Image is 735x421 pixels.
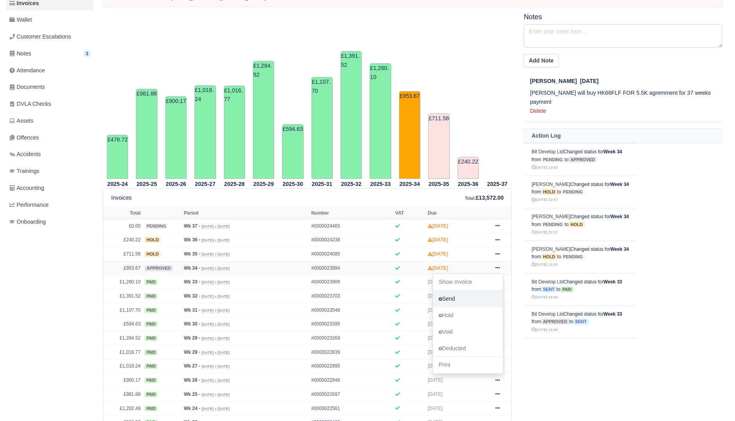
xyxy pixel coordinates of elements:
th: 2025-26 [161,179,191,189]
th: 2025-27 [191,179,220,189]
td: £0.00 [103,219,143,233]
th: Due [426,207,488,219]
span: paid [145,350,158,355]
span: approved [145,265,173,271]
small: [DATE] » [DATE] [202,294,229,299]
small: [DATE] » [DATE] [202,224,229,229]
a: Bit Develop Ltd [532,311,563,317]
small: Total [465,196,474,200]
span: sent [573,319,588,325]
span: pending [561,254,585,260]
small: [DATE] » [DATE] [202,406,229,411]
strong: Wk 26 - [184,377,200,383]
a: Deducted [433,340,503,357]
a: Documents [6,79,93,95]
a: Print [433,357,503,373]
td: £953.67 [103,261,143,275]
td: £981.88 [136,89,157,179]
a: [PERSON_NAME] [532,246,570,252]
td: £1,018.24 [103,359,143,373]
div: : [465,193,504,202]
span: [DATE] [428,406,443,411]
td: #0000023703 [309,289,393,303]
strong: [DATE] [428,265,448,271]
td: Changed status for from to [524,338,637,371]
a: Hold [433,307,503,324]
td: Changed status for from to [524,176,637,208]
th: 2025-28 [220,179,249,189]
span: [DATE] [428,293,443,299]
small: [DATE] 13:03 [532,165,557,169]
td: #0000023548 [309,303,393,317]
small: [DATE] » [DATE] [202,252,229,257]
small: [DATE] 16:49 [532,327,557,332]
td: £981.88 [103,387,143,401]
td: #0000023269 [309,331,393,346]
span: [PERSON_NAME] [530,78,577,84]
a: [PERSON_NAME] [532,214,570,219]
td: #0000024085 [309,247,393,261]
th: 2025-25 [132,179,161,189]
strong: [DATE] [428,251,448,257]
strong: £13,572.00 [476,195,504,201]
strong: Week 33 [603,311,622,317]
a: Bit Develop Ltd [532,279,563,285]
small: [DATE] 22:57 [532,197,557,202]
span: paid [145,378,158,383]
a: DVLA Checks [6,96,93,112]
strong: Wk 29 - [184,335,200,341]
strong: Wk 33 - [184,279,200,285]
td: £1,391.52 [341,51,362,179]
span: Attendance [9,66,45,75]
td: Changed status for from to [524,241,637,274]
strong: Wk 37 - [184,223,200,229]
td: £240.22 [458,157,479,179]
span: paid [145,392,158,397]
td: #0000022697 [309,387,393,401]
strong: Wk 27 - [184,363,200,369]
th: 2025-29 [249,179,278,189]
span: paid [145,406,158,412]
td: £1,284.52 [253,61,274,179]
a: Accidents [6,147,93,162]
td: £1,016.77 [224,86,245,179]
small: [DATE] » [DATE] [202,392,229,397]
span: pending [541,157,565,163]
small: [DATE] 16:49 [532,295,557,299]
small: [DATE] 15:35 [532,262,557,267]
span: approved [541,319,569,325]
a: Wallet [6,12,93,28]
strong: Week 34 [610,214,629,219]
span: [DATE] [428,349,443,355]
td: £1,260.10 [370,63,391,179]
strong: Wk 30 - [184,321,200,327]
td: £240.22 [103,233,143,247]
a: Trainings [6,164,93,179]
td: Changed status for from to [524,306,637,338]
strong: Wk 28 - [184,349,200,355]
strong: [DATE] [428,237,448,243]
h5: Notes [524,13,722,21]
span: approved [568,157,597,163]
a: Offences [6,130,93,145]
div: Chat Widget [696,383,735,421]
span: [DATE] [428,279,443,285]
a: Customer Escalations [6,29,93,44]
td: £1,284.52 [103,331,143,346]
span: Accidents [9,150,41,159]
a: Notes 1 [6,46,93,61]
th: 2025-34 [395,179,424,189]
span: [DATE] [428,307,443,313]
span: Onboarding [9,217,46,226]
th: Total [103,207,143,219]
span: DVLA Checks [9,99,51,108]
td: #0000023906 [309,275,393,289]
small: [DATE] » [DATE] [202,364,229,369]
td: £1,016.77 [103,345,143,359]
strong: Wk 31 - [184,307,200,313]
span: [DATE] [428,321,443,327]
a: Accounting [6,180,93,196]
a: Assets [6,113,93,129]
th: 2025-37 [483,179,512,189]
strong: Wk 24 - [184,406,200,411]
